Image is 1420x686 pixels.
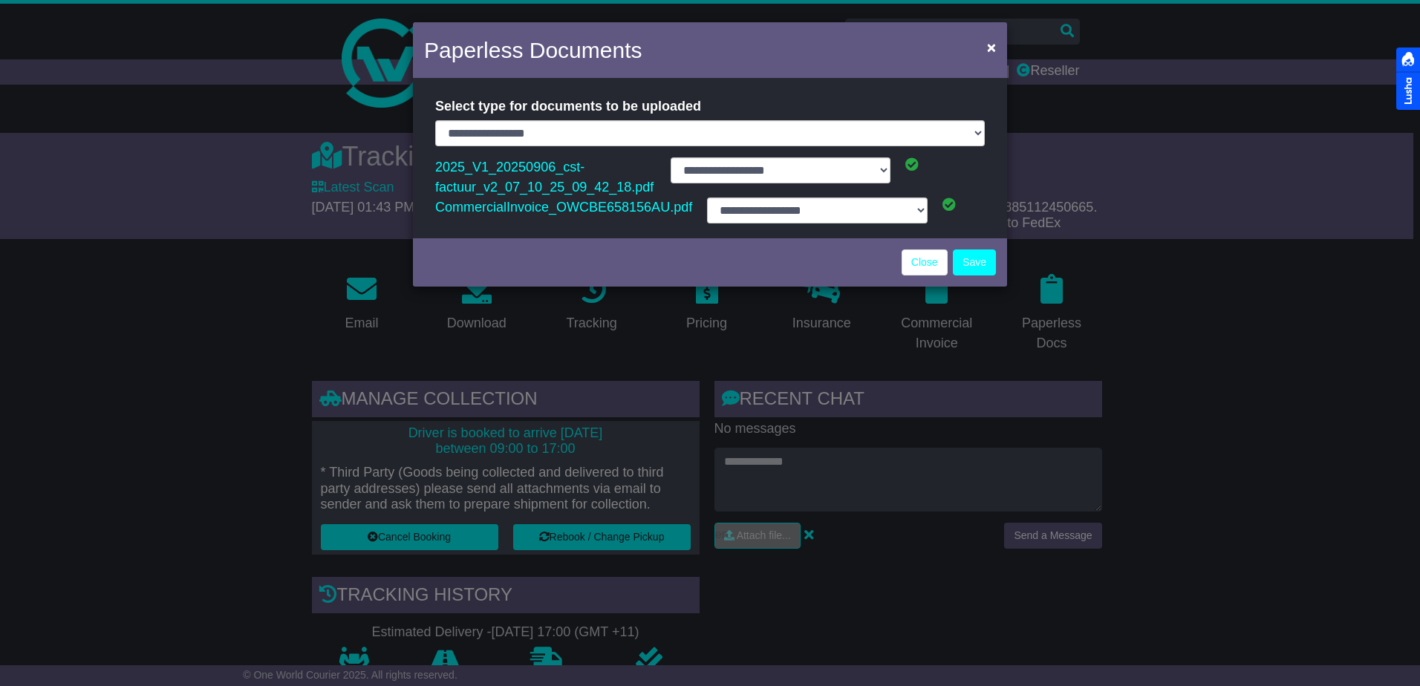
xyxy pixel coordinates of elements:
[435,196,692,218] a: CommercialInvoice_OWCBE658156AU.pdf
[424,33,642,67] h4: Paperless Documents
[987,39,996,56] span: ×
[435,156,654,198] a: 2025_V1_20250906_cst-factuur_v2_07_10_25_09_42_18.pdf
[435,93,701,120] label: Select type for documents to be uploaded
[980,32,1003,62] button: Close
[953,249,996,275] button: Save
[902,249,948,275] a: Close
